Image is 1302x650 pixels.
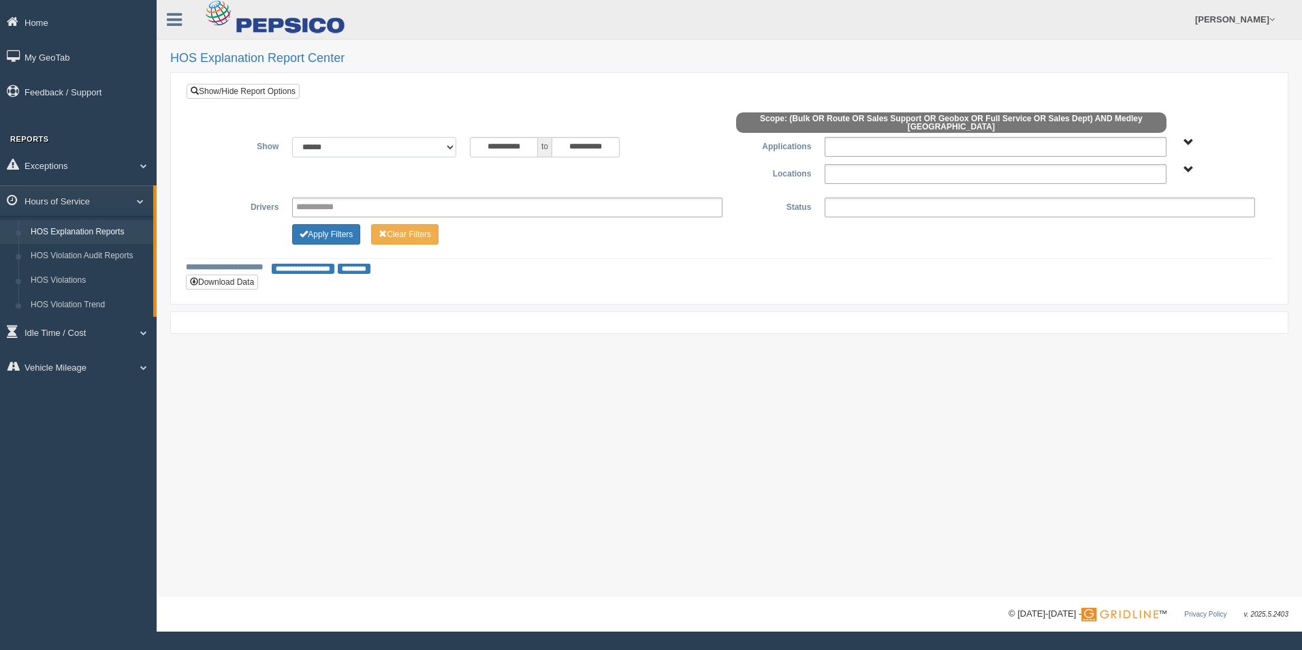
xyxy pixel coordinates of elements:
label: Locations [729,164,818,181]
div: © [DATE]-[DATE] - ™ [1009,607,1288,621]
a: Privacy Policy [1184,610,1226,618]
button: Download Data [186,275,258,290]
h2: HOS Explanation Report Center [170,52,1288,65]
a: HOS Explanation Reports [25,220,153,245]
button: Change Filter Options [371,224,439,245]
span: to [538,137,552,157]
label: Drivers [197,198,285,214]
span: v. 2025.5.2403 [1244,610,1288,618]
a: Show/Hide Report Options [187,84,300,99]
a: HOS Violation Trend [25,293,153,318]
a: HOS Violation Audit Reports [25,244,153,268]
label: Status [729,198,818,214]
img: Gridline [1081,608,1158,621]
label: Show [197,137,285,153]
a: HOS Violations [25,268,153,293]
button: Change Filter Options [292,224,360,245]
label: Applications [729,137,818,153]
span: Scope: (Bulk OR Route OR Sales Support OR Geobox OR Full Service OR Sales Dept) AND Medley [GEOGR... [736,112,1166,133]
